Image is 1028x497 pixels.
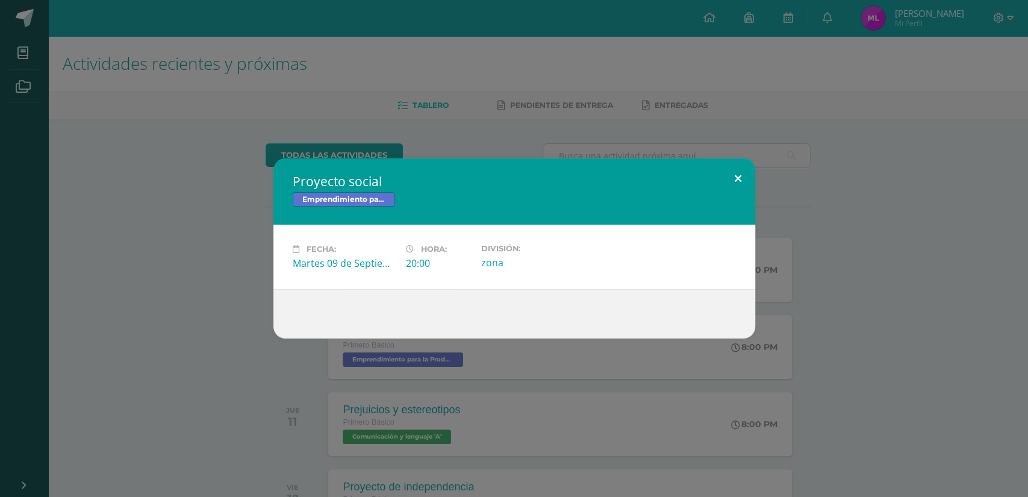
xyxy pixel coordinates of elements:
h2: Proyecto social [293,173,736,190]
label: División: [481,244,585,253]
button: Close (Esc) [721,158,755,199]
div: Martes 09 de Septiembre [293,257,396,270]
span: Hora: [421,245,447,254]
span: Fecha: [307,245,336,254]
div: 20:00 [406,257,472,270]
span: Emprendimiento para la Productividad [293,192,395,207]
div: zona [481,256,585,269]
